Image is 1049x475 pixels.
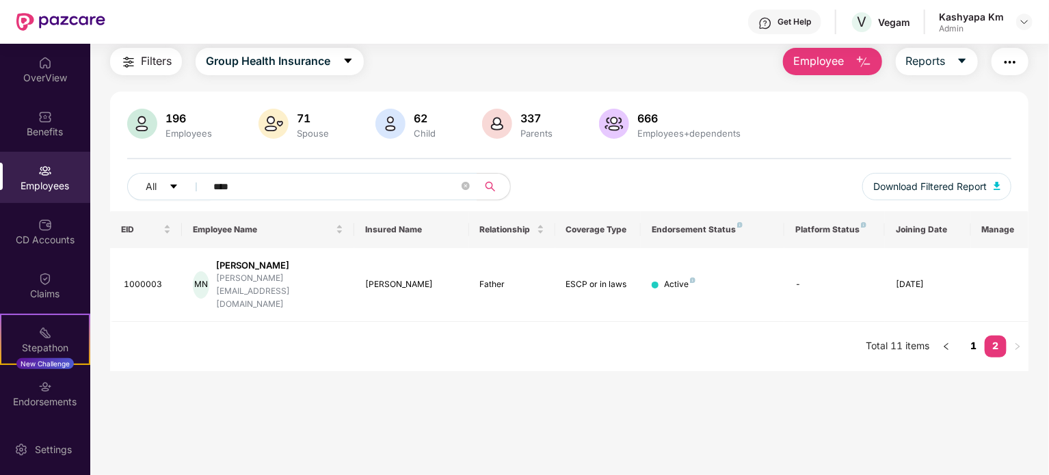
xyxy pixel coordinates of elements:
div: [PERSON_NAME] [365,278,458,291]
img: New Pazcare Logo [16,13,105,31]
div: [DATE] [896,278,960,291]
span: Reports [906,53,946,70]
img: svg+xml;base64,PHN2ZyB4bWxucz0iaHR0cDovL3d3dy53My5vcmcvMjAwMC9zdmciIHdpZHRoPSIyNCIgaGVpZ2h0PSIyNC... [1002,54,1018,70]
span: Employee Name [193,224,333,235]
td: - [784,248,885,323]
div: ESCP or in laws [566,278,630,291]
div: Employees [163,128,215,139]
div: New Challenge [16,358,74,369]
span: Download Filtered Report [873,179,987,194]
span: caret-down [957,55,968,68]
div: [PERSON_NAME][EMAIL_ADDRESS][DOMAIN_NAME] [216,272,343,311]
li: Total 11 items [866,336,930,357]
div: Admin [939,23,1004,34]
div: [PERSON_NAME] [216,259,343,272]
img: svg+xml;base64,PHN2ZyBpZD0iQmVuZWZpdHMiIHhtbG5zPSJodHRwOi8vd3d3LnczLm9yZy8yMDAwL3N2ZyIgd2lkdGg9Ij... [38,110,52,124]
div: Father [480,278,544,291]
th: EID [110,211,182,248]
img: svg+xml;base64,PHN2ZyB4bWxucz0iaHR0cDovL3d3dy53My5vcmcvMjAwMC9zdmciIHdpZHRoPSI4IiBoZWlnaHQ9IjgiIH... [690,277,695,283]
span: Filters [141,53,172,70]
img: svg+xml;base64,PHN2ZyB4bWxucz0iaHR0cDovL3d3dy53My5vcmcvMjAwMC9zdmciIHhtbG5zOnhsaW5rPSJodHRwOi8vd3... [855,54,872,70]
span: All [146,179,157,194]
span: EID [121,224,161,235]
div: Parents [518,128,555,139]
a: 2 [985,336,1007,356]
button: right [1007,336,1028,357]
img: svg+xml;base64,PHN2ZyB4bWxucz0iaHR0cDovL3d3dy53My5vcmcvMjAwMC9zdmciIHdpZHRoPSI4IiBoZWlnaHQ9IjgiIH... [861,222,866,228]
li: Previous Page [935,336,957,357]
div: 666 [635,111,743,125]
span: right [1013,342,1022,351]
button: Group Health Insurancecaret-down [196,48,364,75]
div: 196 [163,111,215,125]
img: svg+xml;base64,PHN2ZyB4bWxucz0iaHR0cDovL3d3dy53My5vcmcvMjAwMC9zdmciIHdpZHRoPSIyNCIgaGVpZ2h0PSIyNC... [120,54,137,70]
img: svg+xml;base64,PHN2ZyBpZD0iRW5kb3JzZW1lbnRzIiB4bWxucz0iaHR0cDovL3d3dy53My5vcmcvMjAwMC9zdmciIHdpZH... [38,380,52,394]
img: svg+xml;base64,PHN2ZyBpZD0iSG9tZSIgeG1sbnM9Imh0dHA6Ly93d3cudzMub3JnLzIwMDAvc3ZnIiB3aWR0aD0iMjAiIG... [38,56,52,70]
div: Settings [31,443,76,457]
th: Relationship [469,211,555,248]
img: svg+xml;base64,PHN2ZyBpZD0iSGVscC0zMngzMiIgeG1sbnM9Imh0dHA6Ly93d3cudzMub3JnLzIwMDAvc3ZnIiB3aWR0aD... [758,16,772,30]
th: Manage [971,211,1028,248]
img: svg+xml;base64,PHN2ZyB4bWxucz0iaHR0cDovL3d3dy53My5vcmcvMjAwMC9zdmciIHhtbG5zOnhsaW5rPSJodHRwOi8vd3... [482,109,512,139]
img: svg+xml;base64,PHN2ZyBpZD0iU2V0dGluZy0yMHgyMCIgeG1sbnM9Imh0dHA6Ly93d3cudzMub3JnLzIwMDAvc3ZnIiB3aW... [14,443,28,457]
div: Platform Status [795,224,874,235]
img: svg+xml;base64,PHN2ZyB4bWxucz0iaHR0cDovL3d3dy53My5vcmcvMjAwMC9zdmciIHhtbG5zOnhsaW5rPSJodHRwOi8vd3... [375,109,406,139]
button: Reportscaret-down [896,48,978,75]
div: Vegam [878,16,910,29]
span: close-circle [462,182,470,190]
li: 1 [963,336,985,357]
div: Stepathon [1,341,89,355]
div: Endorsement Status [652,224,773,235]
div: Child [411,128,438,139]
li: 2 [985,336,1007,357]
img: svg+xml;base64,PHN2ZyB4bWxucz0iaHR0cDovL3d3dy53My5vcmcvMjAwMC9zdmciIHdpZHRoPSIyMSIgaGVpZ2h0PSIyMC... [38,326,52,340]
img: svg+xml;base64,PHN2ZyB4bWxucz0iaHR0cDovL3d3dy53My5vcmcvMjAwMC9zdmciIHhtbG5zOnhsaW5rPSJodHRwOi8vd3... [599,109,629,139]
button: Filters [110,48,182,75]
th: Coverage Type [555,211,641,248]
div: Active [664,278,695,291]
img: svg+xml;base64,PHN2ZyB4bWxucz0iaHR0cDovL3d3dy53My5vcmcvMjAwMC9zdmciIHhtbG5zOnhsaW5rPSJodHRwOi8vd3... [994,182,1000,190]
th: Joining Date [885,211,971,248]
span: Employee [793,53,845,70]
div: MN [193,271,209,299]
img: svg+xml;base64,PHN2ZyBpZD0iRW1wbG95ZWVzIiB4bWxucz0iaHR0cDovL3d3dy53My5vcmcvMjAwMC9zdmciIHdpZHRoPS... [38,164,52,178]
span: V [858,14,867,30]
div: 62 [411,111,438,125]
img: svg+xml;base64,PHN2ZyB4bWxucz0iaHR0cDovL3d3dy53My5vcmcvMjAwMC9zdmciIHhtbG5zOnhsaW5rPSJodHRwOi8vd3... [127,109,157,139]
button: Allcaret-down [127,173,211,200]
div: 337 [518,111,555,125]
span: caret-down [343,55,354,68]
button: Download Filtered Report [862,173,1011,200]
img: svg+xml;base64,PHN2ZyBpZD0iQ2xhaW0iIHhtbG5zPSJodHRwOi8vd3d3LnczLm9yZy8yMDAwL3N2ZyIgd2lkdGg9IjIwIi... [38,272,52,286]
th: Insured Name [354,211,469,248]
li: Next Page [1007,336,1028,357]
img: svg+xml;base64,PHN2ZyB4bWxucz0iaHR0cDovL3d3dy53My5vcmcvMjAwMC9zdmciIHdpZHRoPSI4IiBoZWlnaHQ9IjgiIH... [737,222,743,228]
img: svg+xml;base64,PHN2ZyB4bWxucz0iaHR0cDovL3d3dy53My5vcmcvMjAwMC9zdmciIHhtbG5zOnhsaW5rPSJodHRwOi8vd3... [258,109,289,139]
button: Employee [783,48,882,75]
button: search [477,173,511,200]
a: 1 [963,336,985,356]
div: Spouse [294,128,332,139]
div: Employees+dependents [635,128,743,139]
img: svg+xml;base64,PHN2ZyBpZD0iQ0RfQWNjb3VudHMiIGRhdGEtbmFtZT0iQ0QgQWNjb3VudHMiIHhtbG5zPSJodHRwOi8vd3... [38,218,52,232]
span: search [477,181,503,192]
div: Kashyapa Km [939,10,1004,23]
th: Employee Name [182,211,354,248]
span: Relationship [480,224,534,235]
img: svg+xml;base64,PHN2ZyBpZD0iRHJvcGRvd24tMzJ4MzIiIHhtbG5zPSJodHRwOi8vd3d3LnczLm9yZy8yMDAwL3N2ZyIgd2... [1019,16,1030,27]
div: Get Help [778,16,811,27]
span: caret-down [169,182,178,193]
button: left [935,336,957,357]
span: Group Health Insurance [206,53,330,70]
span: close-circle [462,180,470,193]
span: left [942,342,951,351]
div: 71 [294,111,332,125]
div: 1000003 [124,278,171,291]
